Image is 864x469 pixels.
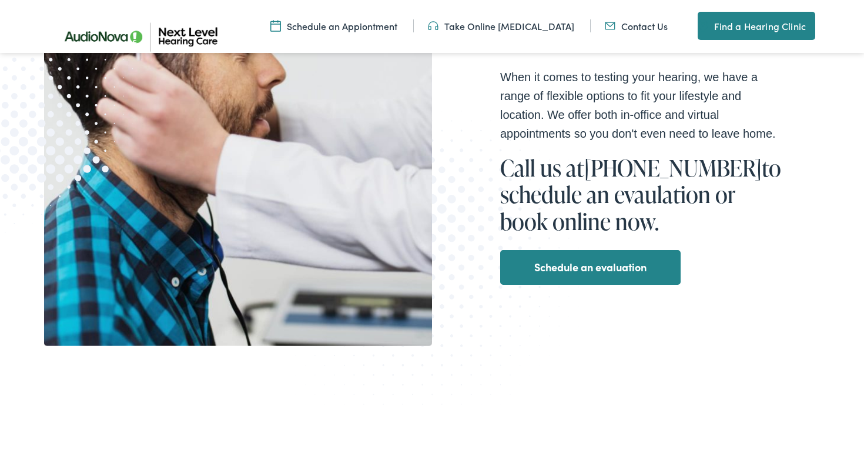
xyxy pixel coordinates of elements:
a: [PHONE_NUMBER] [584,152,762,183]
a: Take Online [MEDICAL_DATA] [428,19,574,32]
img: An icon representing mail communication is presented in a unique teal color. [605,19,615,32]
a: Find a Hearing Clinic [698,12,815,40]
a: Schedule an evaluation [534,258,647,277]
img: Calendar icon representing the ability to schedule a hearing test or hearing aid appointment at N... [270,19,281,32]
a: Contact Us [605,19,668,32]
img: A map pin icon in teal indicates location-related features or services. [698,19,708,33]
h1: Call us at to schedule an evaulation or book online now. [500,155,782,235]
a: Schedule an Appiontment [270,19,397,32]
p: When it comes to testing your hearing, we have a range of flexible options to fit your lifestyle ... [500,68,782,143]
img: An icon symbolizing headphones, colored in teal, suggests audio-related services or features. [428,19,438,32]
img: Decorative halftone pattern graphic positioned at the bottom, possibly for visual accent or foote... [277,109,587,429]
